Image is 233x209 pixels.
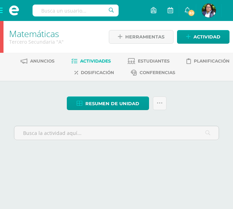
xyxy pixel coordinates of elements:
[9,29,100,38] h1: Matemáticas
[128,56,170,67] a: Estudiantes
[9,28,59,39] a: Matemáticas
[194,58,230,64] span: Planificación
[71,56,111,67] a: Actividades
[33,5,119,16] input: Busca un usuario...
[81,70,114,75] span: Dosificación
[202,3,216,17] img: 7ab285121826231a63682abc32cdc9f2.png
[193,30,220,43] span: Actividad
[9,38,100,45] div: Tercero Secundaria 'A'
[188,9,195,17] span: 83
[67,96,149,110] a: Resumen de unidad
[21,56,55,67] a: Anuncios
[14,126,219,140] input: Busca la actividad aquí...
[131,67,175,78] a: Conferencias
[80,58,111,64] span: Actividades
[140,70,175,75] span: Conferencias
[85,97,139,110] span: Resumen de unidad
[177,30,230,44] a: Actividad
[75,67,114,78] a: Dosificación
[186,56,230,67] a: Planificación
[30,58,55,64] span: Anuncios
[125,30,164,43] span: Herramientas
[138,58,170,64] span: Estudiantes
[109,30,174,44] a: Herramientas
